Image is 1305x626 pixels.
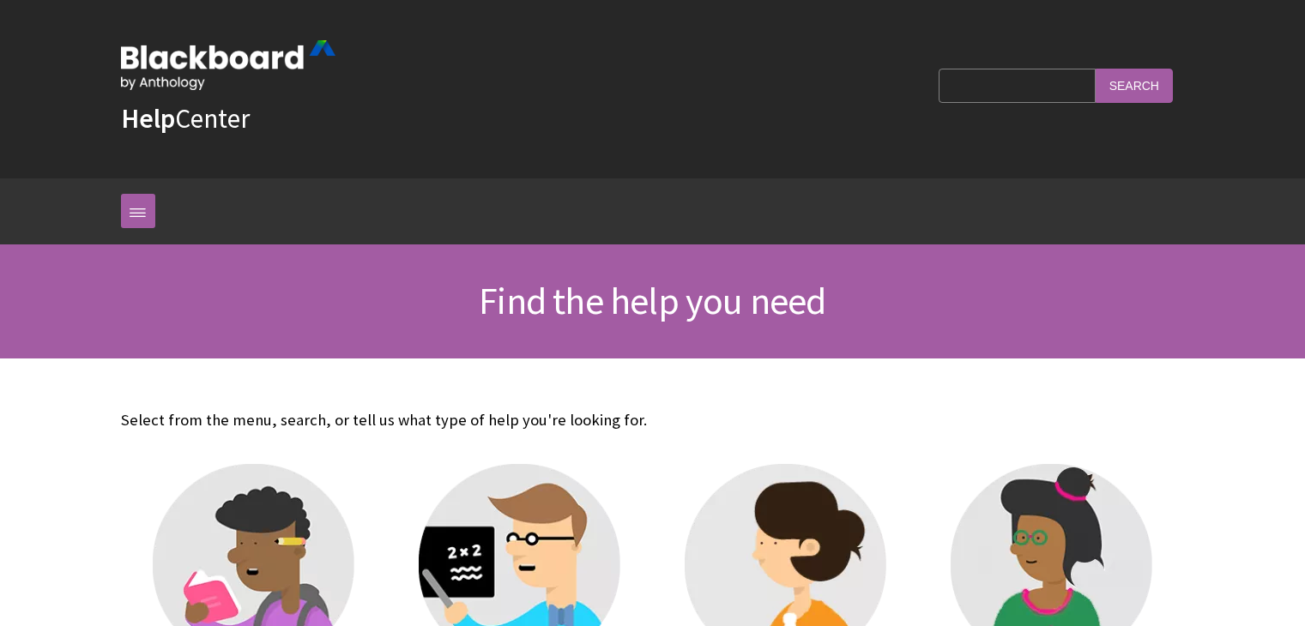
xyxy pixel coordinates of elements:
a: HelpCenter [121,101,250,135]
img: Blackboard by Anthology [121,40,335,90]
strong: Help [121,101,175,135]
input: Search [1096,69,1173,102]
p: Select from the menu, search, or tell us what type of help you're looking for. [121,409,1185,431]
span: Find the help you need [479,277,825,324]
